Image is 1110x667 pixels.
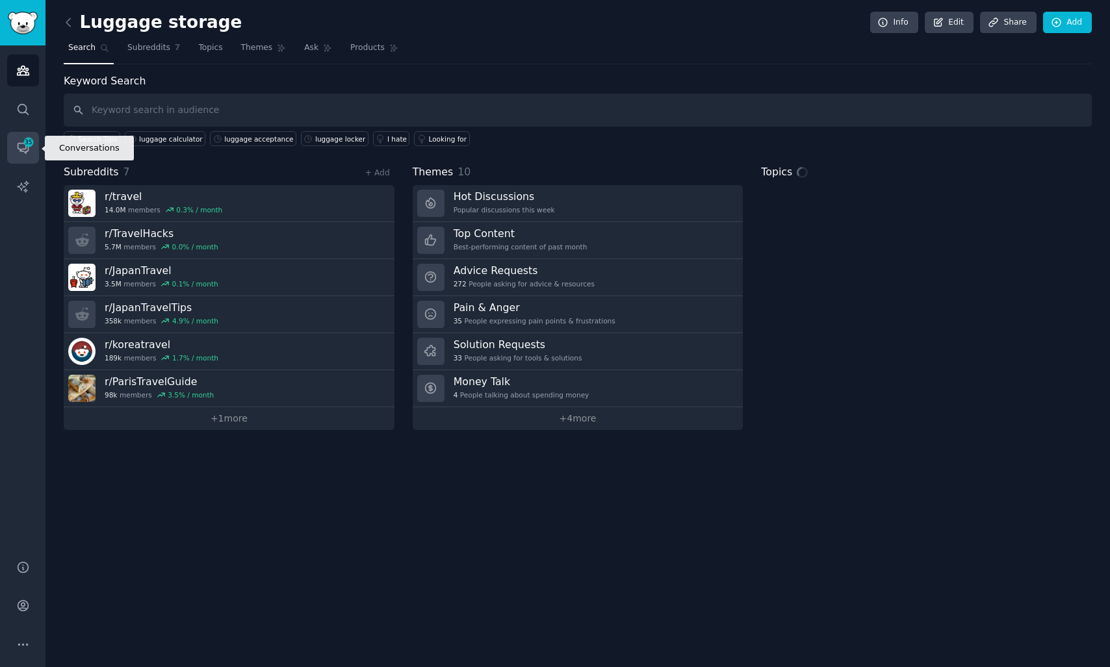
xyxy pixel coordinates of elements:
span: Subreddits [127,42,170,54]
span: 189k [105,353,122,362]
a: luggage locker [301,131,368,146]
h3: r/ travel [105,190,222,203]
a: r/JapanTravel3.5Mmembers0.1% / month [64,259,394,296]
span: Ask [304,42,318,54]
span: Themes [241,42,273,54]
span: 358k [105,316,122,325]
a: I hate [373,131,410,146]
span: Search [68,42,96,54]
a: Share [980,12,1036,34]
div: 1.7 % / month [172,353,218,362]
a: Edit [925,12,974,34]
h3: Advice Requests [454,264,595,277]
div: People asking for advice & resources [454,279,595,288]
span: 35 [23,138,34,147]
span: Products [350,42,385,54]
a: Looking for [414,131,469,146]
div: members [105,353,218,362]
span: Topics [198,42,222,54]
button: Search Tips [64,131,120,146]
a: Solution Requests33People asking for tools & solutions [413,333,743,370]
span: 7 [123,166,130,178]
div: members [105,242,218,251]
img: travel [68,190,96,217]
div: members [105,390,214,399]
h3: Pain & Anger [454,301,615,314]
a: r/TravelHacks5.7Mmembers0.0% / month [64,222,394,259]
a: Products [346,38,403,64]
h3: r/ koreatravel [105,338,218,351]
a: r/JapanTravelTips358kmembers4.9% / month [64,296,394,333]
h3: r/ JapanTravelTips [105,301,218,314]
a: r/ParisTravelGuide98kmembers3.5% / month [64,370,394,407]
span: 10 [458,166,471,178]
a: Top ContentBest-performing content of past month [413,222,743,259]
a: + Add [365,168,390,177]
a: Add [1043,12,1092,34]
a: r/travel14.0Mmembers0.3% / month [64,185,394,222]
a: +4more [413,407,743,430]
span: 5.7M [105,242,122,251]
span: 272 [454,279,467,288]
div: 0.3 % / month [176,205,222,214]
div: members [105,205,222,214]
a: +1more [64,407,394,430]
span: Subreddits [64,164,119,181]
h2: Luggage storage [64,12,242,33]
h3: Hot Discussions [454,190,555,203]
div: People talking about spending money [454,390,589,399]
a: Money Talk4People talking about spending money [413,370,743,407]
label: Keyword Search [64,75,146,87]
a: Search [64,38,114,64]
h3: Money Talk [454,375,589,388]
div: 0.0 % / month [172,242,218,251]
a: Info [870,12,918,34]
span: 14.0M [105,205,125,214]
div: 0.1 % / month [172,279,218,288]
a: Topics [194,38,227,64]
div: Best-performing content of past month [454,242,587,251]
h3: Solution Requests [454,338,582,351]
span: 3.5M [105,279,122,288]
a: Pain & Anger35People expressing pain points & frustrations [413,296,743,333]
div: luggage calculator [139,134,203,144]
div: People asking for tools & solutions [454,353,582,362]
div: luggage locker [315,134,365,144]
span: 98k [105,390,117,399]
div: 4.9 % / month [172,316,218,325]
span: Search Tips [78,134,118,144]
a: Themes [237,38,291,64]
div: 3.5 % / month [168,390,214,399]
h3: r/ TravelHacks [105,227,218,240]
span: 35 [454,316,462,325]
a: Hot DiscussionsPopular discussions this week [413,185,743,222]
div: luggage acceptance [224,134,293,144]
a: Advice Requests272People asking for advice & resources [413,259,743,296]
h3: Top Content [454,227,587,240]
img: GummySearch logo [8,12,38,34]
div: People expressing pain points & frustrations [454,316,615,325]
img: JapanTravel [68,264,96,291]
a: r/koreatravel189kmembers1.7% / month [64,333,394,370]
h3: r/ ParisTravelGuide [105,375,214,388]
img: ParisTravelGuide [68,375,96,402]
a: Subreddits7 [123,38,185,64]
a: luggage acceptance [210,131,296,146]
div: members [105,279,218,288]
div: members [105,316,218,325]
h3: r/ JapanTravel [105,264,218,277]
span: 4 [454,390,458,399]
img: koreatravel [68,338,96,365]
div: Looking for [428,134,467,144]
span: 33 [454,353,462,362]
div: I hate [387,134,407,144]
a: luggage calculator [125,131,205,146]
div: Popular discussions this week [454,205,555,214]
span: 7 [175,42,181,54]
a: 35 [7,132,39,164]
a: Ask [300,38,337,64]
input: Keyword search in audience [64,94,1092,127]
span: Themes [413,164,454,181]
span: Topics [761,164,792,181]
